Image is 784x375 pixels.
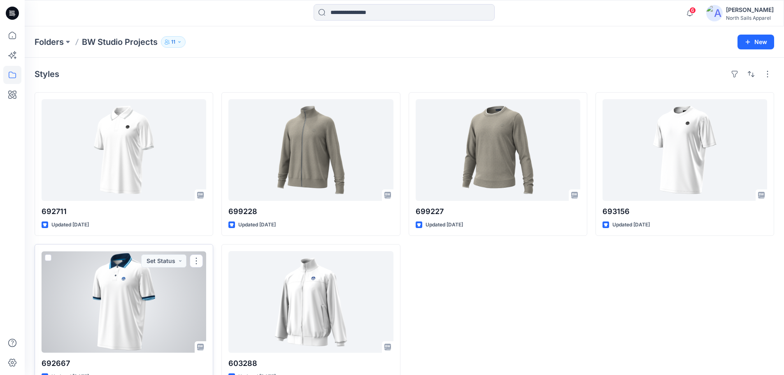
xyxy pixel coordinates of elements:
p: 699227 [416,206,580,217]
button: New [737,35,774,49]
a: 692667 [42,251,206,353]
a: Folders [35,36,64,48]
p: 699228 [228,206,393,217]
p: 692711 [42,206,206,217]
a: 603288 [228,251,393,353]
button: 11 [161,36,186,48]
h4: Styles [35,69,59,79]
div: North Sails Apparel [726,15,774,21]
p: Updated [DATE] [612,221,650,229]
a: 692711 [42,99,206,201]
p: BW Studio Projects [82,36,158,48]
span: 6 [689,7,696,14]
a: 693156 [603,99,767,201]
p: Updated [DATE] [238,221,276,229]
p: 603288 [228,358,393,369]
p: Updated [DATE] [426,221,463,229]
div: [PERSON_NAME] [726,5,774,15]
p: 11 [171,37,175,47]
p: Updated [DATE] [51,221,89,229]
img: avatar [706,5,723,21]
p: 693156 [603,206,767,217]
a: 699227 [416,99,580,201]
p: 692667 [42,358,206,369]
a: 699228 [228,99,393,201]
